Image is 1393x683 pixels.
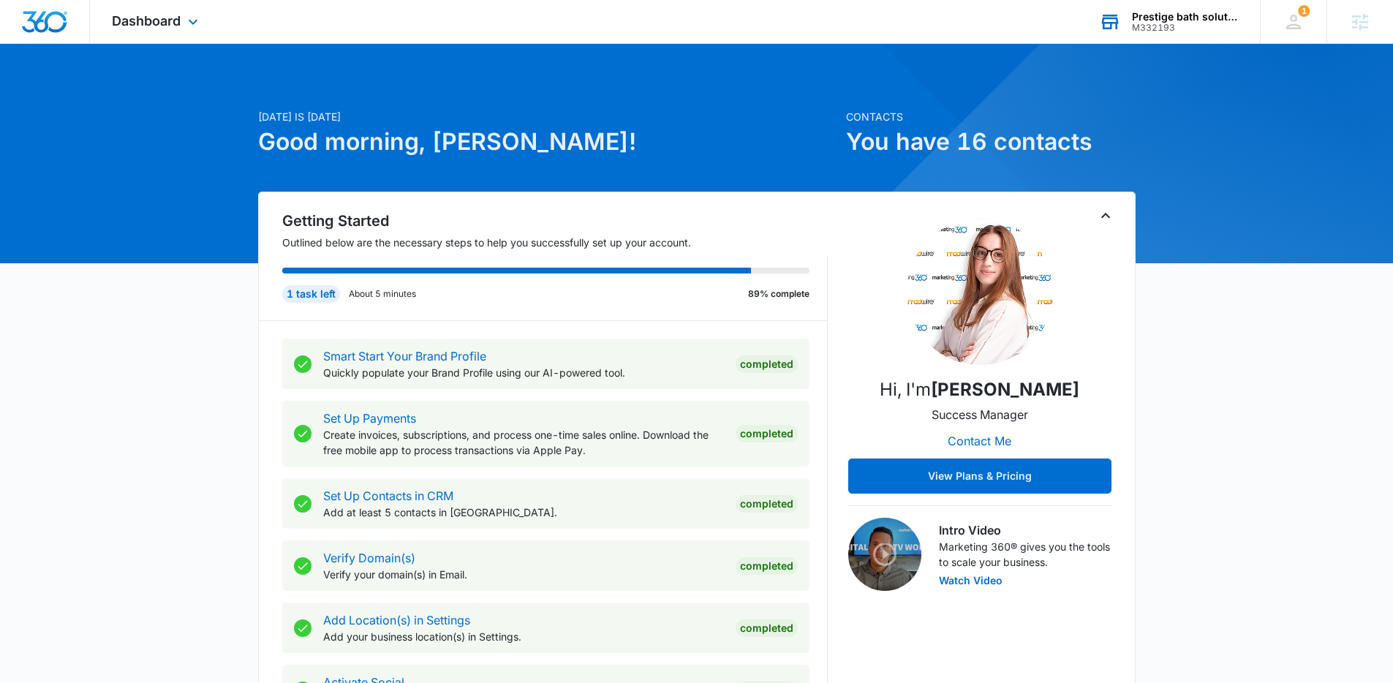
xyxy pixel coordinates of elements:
[323,629,724,644] p: Add your business location(s) in Settings.
[282,210,828,232] h2: Getting Started
[880,377,1079,403] p: Hi, I'm
[323,551,415,565] a: Verify Domain(s)
[258,109,837,124] p: [DATE] is [DATE]
[939,521,1111,539] h3: Intro Video
[323,567,724,582] p: Verify your domain(s) in Email.
[258,124,837,159] h1: Good morning, [PERSON_NAME]!
[282,285,340,303] div: 1 task left
[282,235,828,250] p: Outlined below are the necessary steps to help you successfully set up your account.
[1097,207,1114,224] button: Toggle Collapse
[932,406,1028,423] p: Success Manager
[323,613,470,627] a: Add Location(s) in Settings
[748,287,809,301] p: 89% complete
[848,518,921,591] img: Intro Video
[736,619,798,637] div: Completed
[736,557,798,575] div: Completed
[112,13,181,29] span: Dashboard
[1298,5,1310,17] span: 1
[349,287,416,301] p: About 5 minutes
[323,411,416,426] a: Set Up Payments
[846,124,1136,159] h1: You have 16 contacts
[323,365,724,380] p: Quickly populate your Brand Profile using our AI-powered tool.
[933,423,1026,459] button: Contact Me
[736,425,798,442] div: Completed
[323,505,724,520] p: Add at least 5 contacts in [GEOGRAPHIC_DATA].
[907,219,1053,365] img: Madison Hocknell
[939,576,1003,586] button: Watch Video
[939,539,1111,570] p: Marketing 360® gives you the tools to scale your business.
[1132,23,1239,33] div: account id
[848,459,1111,494] button: View Plans & Pricing
[1298,5,1310,17] div: notifications count
[846,109,1136,124] p: Contacts
[736,495,798,513] div: Completed
[323,427,724,458] p: Create invoices, subscriptions, and process one-time sales online. Download the free mobile app t...
[323,349,486,363] a: Smart Start Your Brand Profile
[736,355,798,373] div: Completed
[931,379,1079,400] strong: [PERSON_NAME]
[323,488,453,503] a: Set Up Contacts in CRM
[1132,11,1239,23] div: account name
